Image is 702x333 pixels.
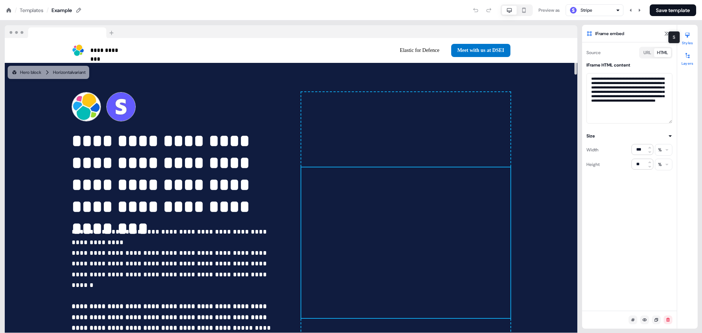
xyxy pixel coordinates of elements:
div: % [658,161,662,168]
span: IFrame embed [595,30,624,37]
iframe: Global data mesh for public sector organizations [3,3,206,148]
div: Source [586,47,601,58]
div: Height [586,159,600,170]
div: IFrame HTML content [586,61,630,69]
button: Meet with us at DSEI [451,44,510,57]
div: Example [52,7,72,14]
div: S [668,31,680,43]
button: IFrame HTML content [586,61,672,69]
div: Width [586,144,599,156]
div: Preview as [539,7,560,14]
button: Styles [677,29,698,45]
button: HTML [654,48,671,57]
button: Save template [650,4,696,16]
a: Templates [20,7,44,14]
div: Hero block [11,69,41,76]
img: Browser topbar [5,25,117,38]
div: Horizontal variant [53,69,86,76]
div: Stripe [581,7,592,14]
button: Stripe [566,4,623,16]
button: Layers [677,50,698,66]
div: / [15,6,17,14]
div: Size [586,132,595,140]
div: / [46,6,49,14]
button: Elastic for Defence [394,44,445,57]
div: Elastic for DefenceMeet with us at DSEI [294,44,510,57]
button: URL [641,48,654,57]
button: Size [586,132,672,140]
div: % [658,146,662,154]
